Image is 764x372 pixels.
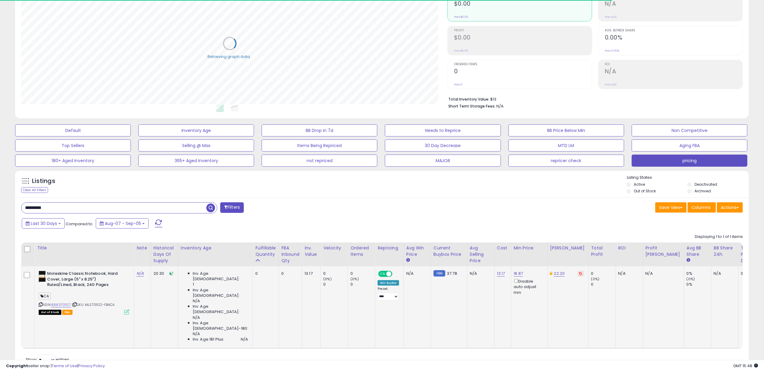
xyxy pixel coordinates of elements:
[695,182,717,187] label: Deactivated
[193,282,194,287] span: 1
[153,245,176,264] div: Historical Days Of Supply
[193,315,200,320] span: N/A
[305,245,318,258] div: Inv. value
[454,63,592,66] span: Ordered Items
[26,357,69,362] span: Show: entries
[508,139,624,152] button: MTD LM
[496,103,504,109] span: N/A
[605,15,617,19] small: Prev: N/A
[514,271,523,277] a: 18.87
[632,124,747,136] button: Non Competitive
[605,63,743,66] span: ROI
[193,337,224,342] span: Inv. Age 181 Plus:
[262,139,377,152] button: Items Being Repriced
[39,310,61,315] span: All listings that are currently out of stock and unavailable for purchase on Amazon
[406,271,426,276] div: N/A
[6,363,105,369] div: seller snap | |
[282,245,300,264] div: FBA inbound Qty
[323,271,348,276] div: 0
[632,155,747,167] button: pricing
[514,245,545,251] div: Min Price
[454,34,592,42] h2: $0.00
[454,83,463,86] small: Prev: 0
[39,293,51,300] span: CA
[733,363,758,369] span: 2025-10-6 15:48 GMT
[193,287,248,298] span: Inv. Age [DEMOGRAPHIC_DATA]:
[497,245,509,251] div: Cost
[138,124,254,136] button: Inventory Age
[470,271,490,276] div: N/A
[741,245,753,264] div: Total Profit Diff.
[31,220,57,226] span: Last 30 Days
[153,271,173,276] div: 20.30
[687,245,709,258] div: Avg BB Share
[6,363,28,369] strong: Copyright
[323,245,345,251] div: Velocity
[39,271,46,283] img: 31ESmufuK9L._SL40_.jpg
[695,188,711,194] label: Archived
[448,104,495,109] b: Short Term Storage Fees:
[554,271,565,277] a: 22.20
[655,202,687,213] button: Save View
[39,271,129,314] div: ASIN:
[385,124,501,136] button: Needs to Reprice
[350,271,375,276] div: 0
[350,282,375,287] div: 0
[470,245,492,264] div: Avg Selling Price
[434,270,445,277] small: FBM
[208,54,252,59] div: Retrieving graph data..
[78,363,105,369] a: Privacy Policy
[378,245,401,251] div: Repricing
[687,258,690,263] small: Avg BB Share.
[447,271,457,276] span: 37.78
[741,271,751,276] div: 0.00
[634,188,656,194] label: Out of Stock
[634,182,645,187] label: Active
[181,245,250,251] div: Inventory Age
[379,271,386,277] span: ON
[454,29,592,32] span: Profit
[392,271,401,277] span: OFF
[96,218,149,229] button: Aug-07 - Sep-05
[605,29,743,32] span: Avg. Buybox Share
[37,245,131,251] div: Title
[454,15,468,19] small: Prev: $0.00
[618,271,638,276] div: N/A
[687,277,695,281] small: (0%)
[193,331,200,337] span: N/A
[51,302,71,307] a: 8883701127
[282,271,298,276] div: 0
[550,245,586,251] div: [PERSON_NAME]
[591,282,616,287] div: 0
[15,124,131,136] button: Default
[323,277,332,281] small: (0%)
[688,202,716,213] button: Columns
[591,245,613,258] div: Total Profit
[497,271,505,277] a: 13.17
[385,139,501,152] button: 30 Day Decrease
[52,363,77,369] a: Terms of Use
[72,302,115,307] span: | SKU: MLS701122-FBACA
[138,155,254,167] button: 365+ Aged Inventory
[605,68,743,76] h2: N/A
[220,202,244,213] button: Filters
[646,245,682,258] div: Profit [PERSON_NAME]
[687,282,711,287] div: 0%
[632,139,747,152] button: Aging FBA
[695,234,743,240] div: Displaying 1 to 1 of 1 items
[15,139,131,152] button: Top Sellers
[714,245,736,258] div: BB Share 24h.
[378,287,399,300] div: Preset:
[605,0,743,8] h2: N/A
[627,175,749,181] p: Listing States:
[262,124,377,136] button: BB Drop in 7d
[605,83,617,86] small: Prev: N/A
[255,245,276,258] div: Fulfillable Quantity
[591,271,616,276] div: 0
[605,34,743,42] h2: 0.00%
[385,155,501,167] button: MAJOR
[691,204,711,210] span: Columns
[605,49,619,53] small: Prev: 0.00%
[193,304,248,315] span: Inv. Age [DEMOGRAPHIC_DATA]:
[448,97,489,102] b: Total Inventory Value:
